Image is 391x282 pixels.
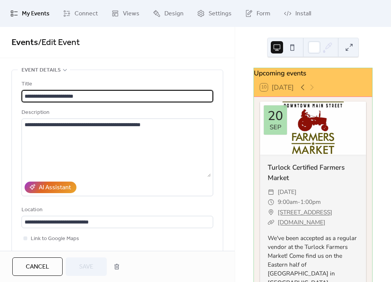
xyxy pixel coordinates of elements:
[12,34,38,51] a: Events
[39,183,71,192] div: AI Assistant
[31,234,79,244] span: Link to Google Maps
[268,187,275,197] div: ​
[5,3,55,24] a: My Events
[268,217,275,227] div: ​
[22,9,50,18] span: My Events
[239,3,276,24] a: Form
[257,9,270,18] span: Form
[268,207,275,217] div: ​
[278,218,325,226] a: [DOMAIN_NAME]
[278,3,317,24] a: Install
[300,197,321,207] span: 1:00pm
[268,197,275,207] div: ​
[278,207,332,217] a: [STREET_ADDRESS]
[22,205,212,215] div: Location
[38,34,80,51] span: / Edit Event
[298,197,300,207] span: -
[268,163,345,182] a: Turlock Certified Farmers Market
[26,262,49,272] span: Cancel
[22,108,212,117] div: Description
[191,3,237,24] a: Settings
[164,9,184,18] span: Design
[268,110,283,122] div: 20
[147,3,189,24] a: Design
[75,9,98,18] span: Connect
[12,257,63,276] button: Cancel
[22,80,212,89] div: Title
[106,3,145,24] a: Views
[278,197,298,207] span: 9:00am
[270,124,281,131] div: Sep
[123,9,139,18] span: Views
[295,9,311,18] span: Install
[57,3,104,24] a: Connect
[209,9,232,18] span: Settings
[22,66,61,75] span: Event details
[25,182,76,193] button: AI Assistant
[254,68,372,78] div: Upcoming events
[278,187,297,197] span: [DATE]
